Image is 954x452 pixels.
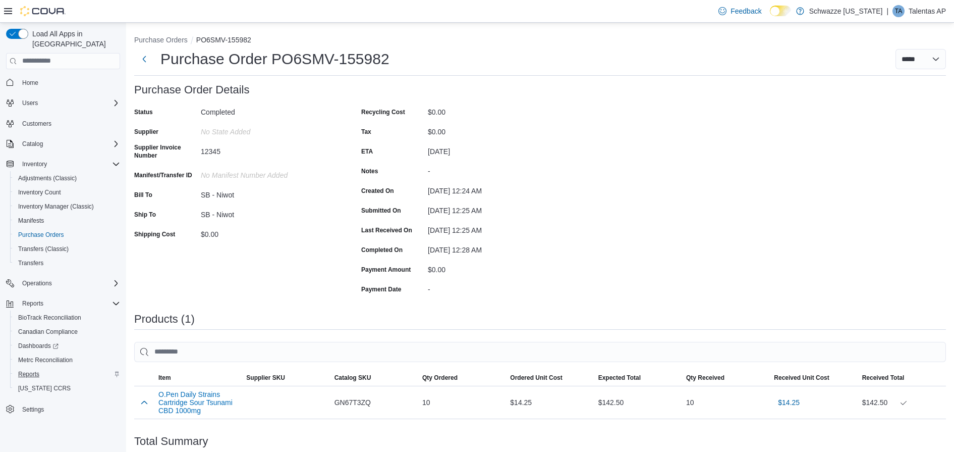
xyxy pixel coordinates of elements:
[18,76,120,89] span: Home
[14,215,48,227] a: Manifests
[18,277,120,289] span: Operations
[594,370,682,386] button: Expected Total
[18,297,120,310] span: Reports
[14,382,120,394] span: Washington CCRS
[334,396,371,409] span: GN67T3ZQ
[18,203,94,211] span: Inventory Manager (Classic)
[22,79,38,87] span: Home
[14,215,120,227] span: Manifests
[2,96,124,110] button: Users
[18,384,71,392] span: [US_STATE] CCRS
[334,374,371,382] span: Catalog SKU
[18,158,120,170] span: Inventory
[201,143,336,156] div: 12345
[428,163,563,175] div: -
[201,167,336,179] div: No Manifest Number added
[134,108,153,116] label: Status
[10,214,124,228] button: Manifests
[196,36,251,44] button: PO6SMV-155982
[14,326,82,338] a: Canadian Compliance
[18,277,56,289] button: Operations
[361,147,373,156] label: ETA
[134,143,197,160] label: Supplier Invoice Number
[428,203,563,215] div: [DATE] 12:25 AM
[158,374,171,382] span: Item
[14,340,63,352] a: Dashboards
[809,5,883,17] p: Schwazze [US_STATE]
[10,311,124,325] button: BioTrack Reconciliation
[2,75,124,90] button: Home
[14,243,120,255] span: Transfers (Classic)
[418,392,506,413] div: 10
[862,374,905,382] span: Received Total
[158,390,238,415] button: O.Pen Daily Strains Cartridge Sour Tsunami CBD 1000mg
[428,281,563,293] div: -
[14,186,120,198] span: Inventory Count
[10,185,124,199] button: Inventory Count
[778,397,800,408] span: $14.25
[134,128,158,136] label: Supplier
[886,5,888,17] p: |
[14,257,120,269] span: Transfers
[18,138,47,150] button: Catalog
[10,171,124,185] button: Adjustments (Classic)
[361,207,401,215] label: Submitted On
[14,354,77,366] a: Metrc Reconciliation
[506,392,594,413] div: $14.25
[134,191,152,199] label: Bill To
[428,183,563,195] div: [DATE] 12:24 AM
[18,174,77,182] span: Adjustments (Classic)
[201,226,336,238] div: $0.00
[361,128,371,136] label: Tax
[154,370,242,386] button: Item
[770,6,791,16] input: Dark Mode
[22,99,38,107] span: Users
[18,77,42,89] a: Home
[361,108,405,116] label: Recycling Cost
[10,242,124,256] button: Transfers (Classic)
[18,138,120,150] span: Catalog
[134,35,946,47] nav: An example of EuiBreadcrumbs
[14,186,65,198] a: Inventory Count
[18,117,120,130] span: Customers
[361,226,412,234] label: Last Received On
[134,49,154,69] button: Next
[14,172,120,184] span: Adjustments (Classic)
[2,296,124,311] button: Reports
[10,228,124,242] button: Purchase Orders
[330,370,418,386] button: Catalog SKU
[18,245,69,253] span: Transfers (Classic)
[14,326,120,338] span: Canadian Compliance
[2,401,124,416] button: Settings
[18,231,64,239] span: Purchase Orders
[361,187,394,195] label: Created On
[18,297,47,310] button: Reports
[14,229,120,241] span: Purchase Orders
[14,368,120,380] span: Reports
[428,143,563,156] div: [DATE]
[18,328,78,336] span: Canadian Compliance
[14,200,98,213] a: Inventory Manager (Classic)
[14,354,120,366] span: Metrc Reconciliation
[14,172,81,184] a: Adjustments (Classic)
[18,356,73,364] span: Metrc Reconciliation
[14,200,120,213] span: Inventory Manager (Classic)
[862,396,942,409] div: $142.50
[14,312,85,324] a: BioTrack Reconciliation
[14,382,75,394] a: [US_STATE] CCRS
[14,243,73,255] a: Transfers (Classic)
[18,370,39,378] span: Reports
[361,246,403,254] label: Completed On
[10,256,124,270] button: Transfers
[22,120,51,128] span: Customers
[428,104,563,116] div: $0.00
[22,406,44,414] span: Settings
[731,6,761,16] span: Feedback
[18,404,48,416] a: Settings
[134,313,195,325] h3: Products (1)
[18,217,44,225] span: Manifests
[201,207,336,219] div: SB - Niwot
[134,84,250,96] h3: Purchase Order Details
[18,118,55,130] a: Customers
[201,104,336,116] div: Completed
